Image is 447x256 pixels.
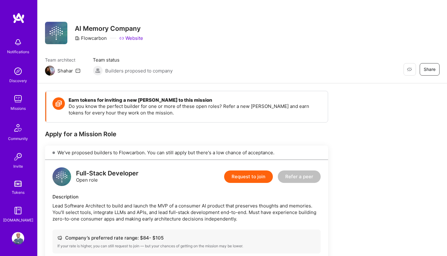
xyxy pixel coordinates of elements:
div: We've proposed builders to Flowcarbon. You can still apply but there's a low chance of acceptance. [45,146,328,160]
div: Community [8,135,28,142]
div: If your rate is higher, you can still request to join — but your chances of getting on the missio... [57,244,316,249]
img: discovery [12,65,24,77]
div: Discovery [9,77,27,84]
img: Invite [12,151,24,163]
p: Do you know the perfect builder for one or more of these open roles? Refer a new [PERSON_NAME] an... [69,103,322,116]
div: Full-Stack Developer [76,170,138,177]
h4: Earn tokens for inviting a new [PERSON_NAME] to this mission [69,97,322,103]
span: Builders proposed to company [105,67,173,74]
img: logo [12,12,25,24]
i: icon CompanyGray [75,36,80,41]
div: Tokens [12,189,25,196]
img: tokens [14,181,22,187]
div: Missions [11,105,26,112]
img: User Avatar [12,232,24,244]
i: icon Cash [57,235,62,240]
h3: AI Memory Company [75,25,143,32]
i: icon EyeClosed [407,67,412,72]
button: Share [420,63,440,76]
a: User Avatar [10,232,26,244]
img: Builders proposed to company [93,66,103,76]
img: Company Logo [45,22,67,44]
span: Share [424,66,436,72]
div: Shahar [57,67,73,74]
div: [DOMAIN_NAME] [3,217,33,223]
img: bell [12,36,24,49]
img: guide book [12,204,24,217]
div: Apply for a Mission Role [45,130,328,138]
div: Invite [13,163,23,170]
div: Flowcarbon [75,35,107,41]
button: Request to join [224,170,273,183]
img: Community [11,120,25,135]
div: Lead Software Architect to build and launch the MVP of a consumer AI product that preserves thoug... [52,202,321,222]
a: Website [119,35,143,41]
img: teamwork [12,93,24,105]
span: Team architect [45,57,80,63]
img: logo [52,167,71,186]
img: Token icon [52,97,65,110]
div: Open role [76,170,138,183]
div: Description [52,193,321,200]
img: Team Architect [45,66,55,76]
div: Notifications [7,49,29,55]
i: icon Mail [75,68,80,73]
button: Refer a peer [278,170,321,183]
span: Team status [93,57,173,63]
div: Company’s preferred rate range: $ 84 - $ 105 [57,235,316,241]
